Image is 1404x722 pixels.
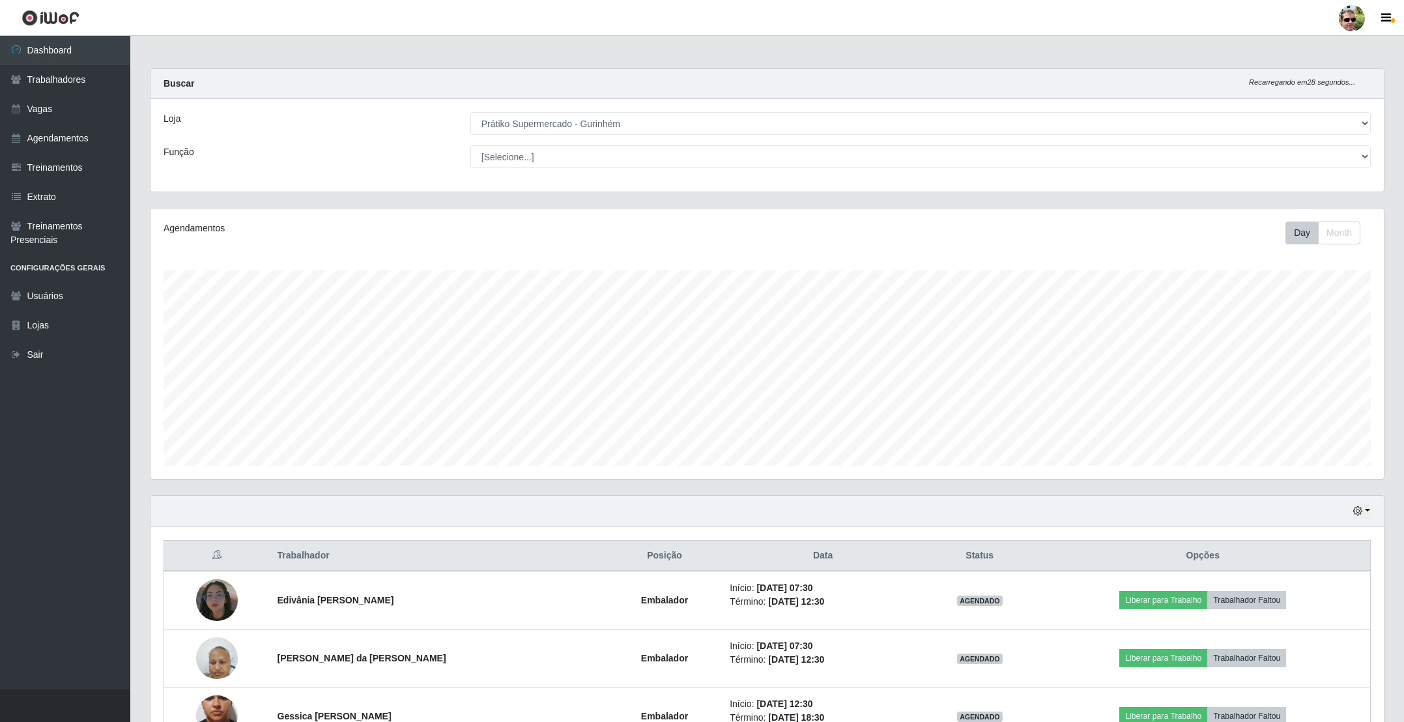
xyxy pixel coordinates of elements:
span: AGENDADO [957,596,1003,606]
li: Início: [730,697,916,711]
img: 1752176484372.jpeg [196,630,238,686]
li: Início: [730,639,916,653]
button: Liberar para Trabalho [1119,649,1207,667]
time: [DATE] 07:30 [756,641,812,651]
strong: Embalador [641,595,688,605]
label: Loja [164,112,180,126]
strong: Buscar [164,78,194,89]
time: [DATE] 12:30 [756,699,812,709]
button: Day [1285,222,1319,244]
img: CoreUI Logo [21,10,79,26]
div: Agendamentos [164,222,655,235]
li: Início: [730,581,916,595]
li: Término: [730,595,916,609]
button: Trabalhador Faltou [1207,649,1286,667]
strong: Gessica [PERSON_NAME] [278,711,392,721]
img: 1751846341497.jpeg [196,563,238,637]
th: Opções [1035,541,1370,571]
span: AGENDADO [957,654,1003,664]
label: Função [164,145,194,159]
span: AGENDADO [957,712,1003,722]
time: [DATE] 12:30 [768,654,824,665]
li: Término: [730,653,916,667]
th: Trabalhador [270,541,607,571]
strong: Embalador [641,711,688,721]
button: Trabalhador Faltou [1207,591,1286,609]
strong: Embalador [641,653,688,663]
i: Recarregando em 28 segundos... [1249,78,1355,86]
div: Toolbar with button groups [1285,222,1371,244]
strong: Edivânia [PERSON_NAME] [278,595,394,605]
strong: [PERSON_NAME] da [PERSON_NAME] [278,653,446,663]
button: Liberar para Trabalho [1119,591,1207,609]
time: [DATE] 12:30 [768,596,824,607]
time: [DATE] 07:30 [756,583,812,593]
th: Data [722,541,924,571]
button: Month [1318,222,1360,244]
div: First group [1285,222,1360,244]
th: Status [924,541,1035,571]
th: Posição [607,541,722,571]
